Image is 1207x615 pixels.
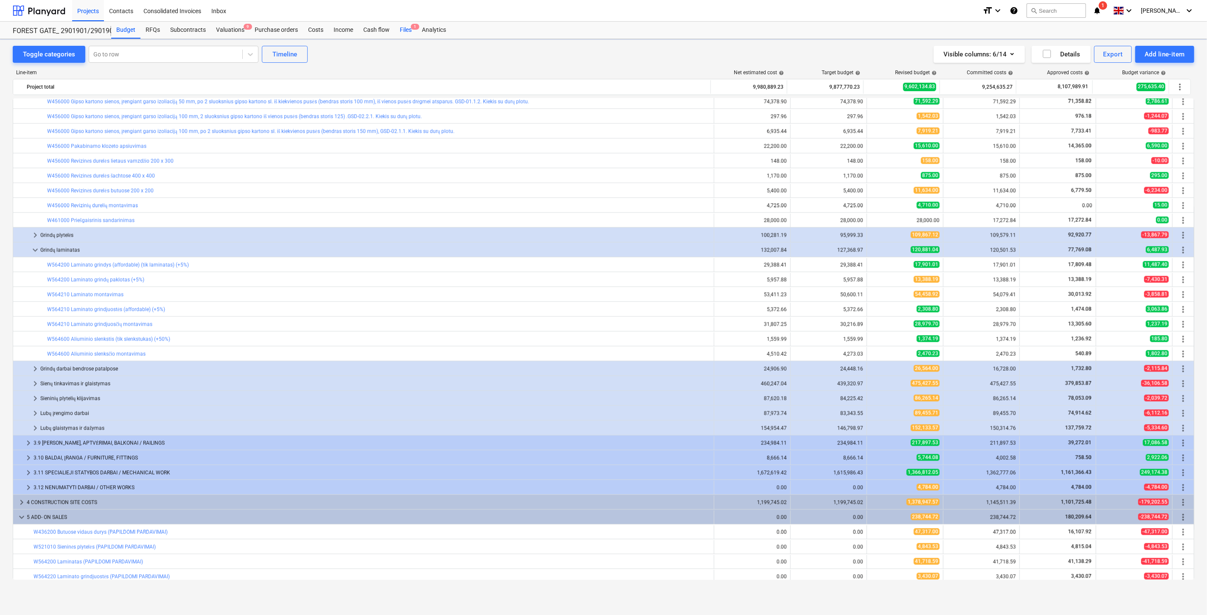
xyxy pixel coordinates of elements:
div: Approved costs [1047,70,1089,75]
div: 71,592.29 [947,99,1016,105]
span: -6,112.16 [1144,410,1169,417]
div: Lubų įrengimo darbai [40,407,710,420]
button: Timeline [262,46,308,63]
span: 15.00 [1153,202,1169,209]
a: Files1 [395,22,417,39]
div: 31,807.25 [718,321,787,327]
span: keyboard_arrow_right [23,453,34,463]
span: More actions [1178,201,1188,211]
div: 148.00 [718,158,787,164]
div: Budget variance [1122,70,1166,75]
div: 3.10 BALDAI, ĮRANGA / FURNITURE, FITTINGS [34,451,710,465]
a: W456000 Pakabinamo klozeto apsiuvimas [47,143,146,149]
span: -983.77 [1148,128,1169,134]
span: 71,592.29 [914,98,940,105]
a: Cash flow [358,22,395,39]
span: 1 [1099,1,1107,10]
div: 28,000.00 [870,218,940,224]
span: help [853,70,860,75]
span: 9 [244,24,252,30]
div: Grindų darbai bendrose patalpose [40,362,710,376]
i: notifications [1093,6,1101,16]
button: Export [1094,46,1132,63]
span: More actions [1178,557,1188,567]
i: format_size [982,6,993,16]
span: 758.50 [1075,455,1092,461]
a: W564200 Laminatas (PAPILDOMI PARDAVIMAI) [34,559,143,565]
div: 100,281.19 [718,232,787,238]
span: 1,374.19 [917,335,940,342]
span: keyboard_arrow_down [30,245,40,255]
span: More actions [1178,453,1188,463]
div: 50,600.11 [794,292,863,298]
span: 15,610.00 [914,143,940,149]
span: 8,107,989.91 [1057,83,1089,90]
div: 8,666.14 [794,455,863,461]
div: Sienų tinkavimas ir glaistymas [40,377,710,391]
div: Net estimated cost [734,70,784,75]
span: 1,802.80 [1146,350,1169,357]
span: help [1159,70,1166,75]
div: 9,877,770.23 [791,80,860,94]
div: 13,388.19 [947,277,1016,283]
div: 146,798.97 [794,425,863,431]
div: 234,984.11 [718,440,787,446]
span: 6,779.50 [1070,187,1092,193]
div: Add line-item [1145,49,1185,60]
span: keyboard_arrow_right [30,230,40,240]
div: 28,000.00 [718,218,787,224]
div: 5,372.66 [718,307,787,313]
div: 4,273.03 [794,351,863,357]
div: 9,254,635.27 [943,80,1013,94]
div: 9,980,889.23 [714,80,783,94]
div: 22,200.00 [794,143,863,149]
span: -1,244.07 [1144,113,1169,120]
div: Lubų glaistymas ir dažymas [40,422,710,435]
div: 4,725.00 [718,203,787,209]
div: FOREST GATE_ 2901901/2901902/2901903 [13,27,101,36]
span: 875.00 [1075,173,1092,179]
span: keyboard_arrow_right [23,468,34,478]
a: W456000 Revizinių durelių montavimas [47,203,138,209]
span: keyboard_arrow_right [30,423,40,433]
div: 4,725.00 [794,203,863,209]
div: 8,666.14 [718,455,787,461]
div: 54,079.41 [947,292,1016,298]
div: 460,247.04 [718,381,787,387]
div: 89,455.70 [947,411,1016,417]
span: More actions [1178,438,1188,448]
span: 78,053.09 [1067,395,1092,401]
div: 6,935.44 [794,129,863,134]
a: W564210 Laminato grindjuostės (affordable) (+5%) [47,307,165,313]
div: 2,470.23 [947,351,1016,357]
span: 158.00 [921,157,940,164]
button: Add line-item [1135,46,1194,63]
div: 83,343.55 [794,411,863,417]
div: 109,579.11 [947,232,1016,238]
a: W436200 Butuose vidaus durys (PAPILDOMI PARDAVIMAI) [34,529,168,535]
div: Costs [303,22,328,39]
div: Details [1042,49,1081,60]
span: 11,634.00 [914,187,940,194]
span: 6,487.93 [1146,246,1169,253]
div: 22,200.00 [718,143,787,149]
span: More actions [1178,527,1188,537]
div: 28,000.00 [794,218,863,224]
span: 275,635.40 [1137,83,1165,91]
div: Target budget [822,70,860,75]
span: keyboard_arrow_right [17,498,27,508]
div: 3.11 SPECIALIEJI STATYBOS DARBAI / MECHANICAL WORK [34,466,710,480]
div: Purchase orders [250,22,303,39]
span: 7,733.41 [1070,128,1092,134]
span: More actions [1178,260,1188,270]
span: More actions [1178,245,1188,255]
span: More actions [1178,126,1188,137]
span: 2,308.80 [917,306,940,313]
span: More actions [1178,156,1188,166]
div: 875.00 [947,173,1016,179]
span: 875.00 [921,172,940,179]
div: 24,906.90 [718,366,787,372]
span: 89,455.71 [914,410,940,417]
span: help [1006,70,1013,75]
div: Visible columns : 6/14 [944,49,1015,60]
